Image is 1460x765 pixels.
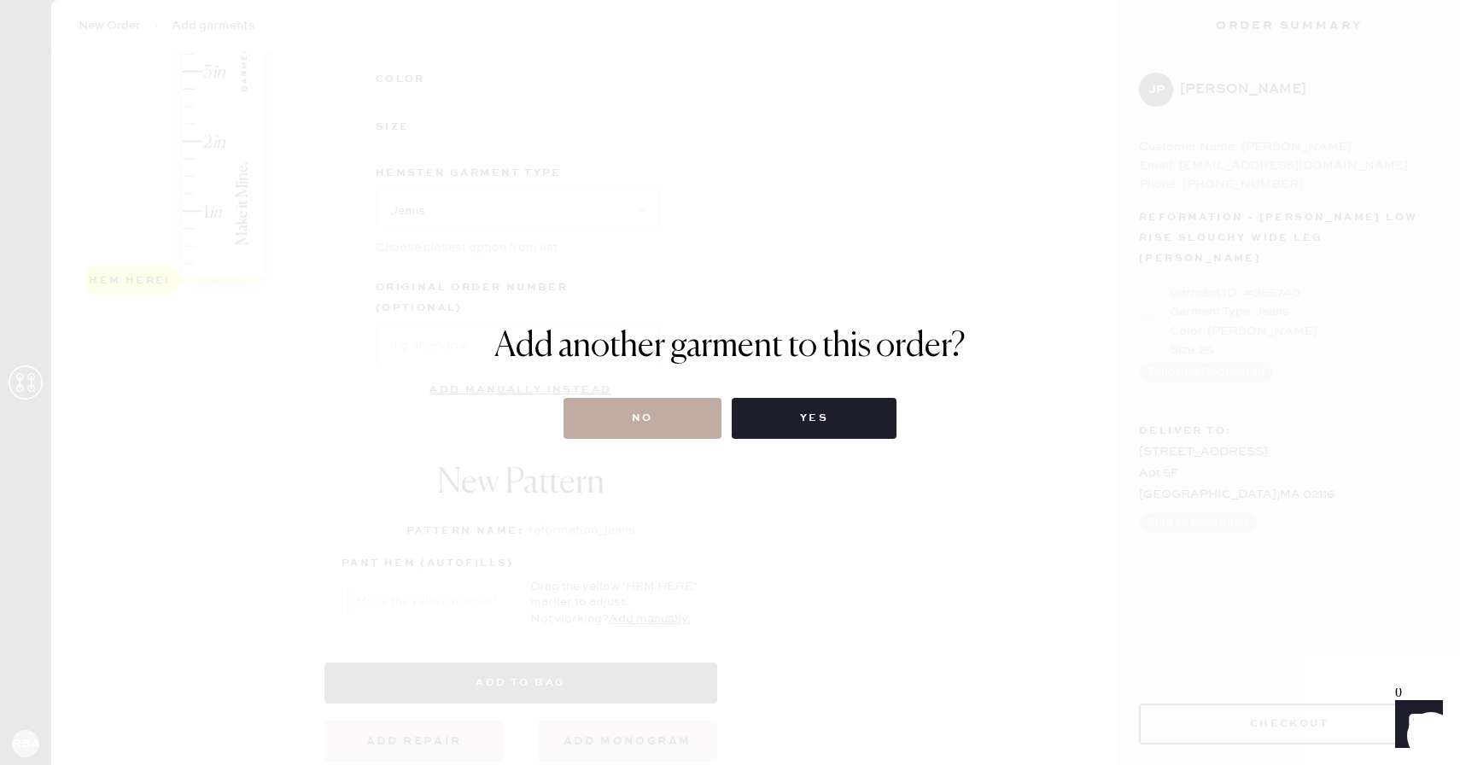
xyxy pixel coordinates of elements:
[494,326,966,367] h1: Add another garment to this order?
[732,398,896,439] button: Yes
[1379,688,1452,762] iframe: Front Chat
[564,398,721,439] button: No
